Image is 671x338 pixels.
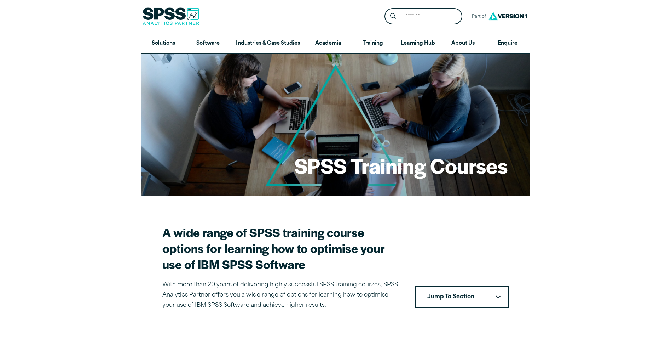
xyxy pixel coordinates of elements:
h2: A wide range of SPSS training course options for learning how to optimise your use of IBM SPSS So... [162,224,398,272]
a: Learning Hub [395,33,441,54]
a: Training [350,33,395,54]
nav: Desktop version of site main menu [141,33,530,54]
span: Part of [468,12,487,22]
form: Site Header Search Form [384,8,462,25]
a: Industries & Case Studies [230,33,306,54]
svg: Search magnifying glass icon [390,13,396,19]
a: Solutions [141,33,186,54]
a: About Us [441,33,485,54]
p: With more than 20 years of delivering highly successful SPSS training courses, SPSS Analytics Par... [162,280,398,310]
a: Software [186,33,230,54]
button: Jump To SectionDownward pointing chevron [415,286,509,308]
nav: Table of Contents [415,286,509,308]
button: Search magnifying glass icon [386,10,399,23]
img: Version1 Logo [487,10,529,23]
svg: Downward pointing chevron [496,295,501,299]
a: Enquire [485,33,530,54]
a: Academia [306,33,350,54]
img: SPSS Analytics Partner [143,7,199,25]
h1: SPSS Training Courses [294,152,508,179]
